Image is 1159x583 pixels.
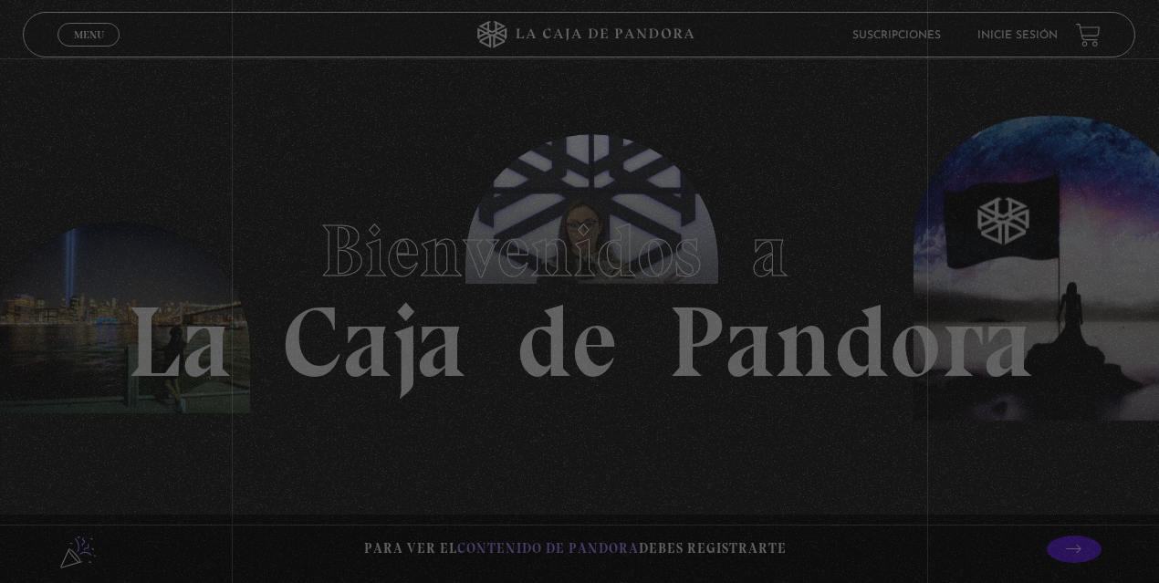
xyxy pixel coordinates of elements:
[74,29,104,40] span: Menu
[977,29,1058,40] a: Inicie sesión
[364,536,787,561] p: Para ver el debes registrarte
[320,207,839,295] span: Bienvenidos a
[852,29,941,40] a: Suscripciones
[457,540,639,557] span: contenido de Pandora
[1076,22,1101,47] a: View your shopping cart
[68,45,110,57] span: Cerrar
[127,192,1033,392] h1: La Caja de Pandora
